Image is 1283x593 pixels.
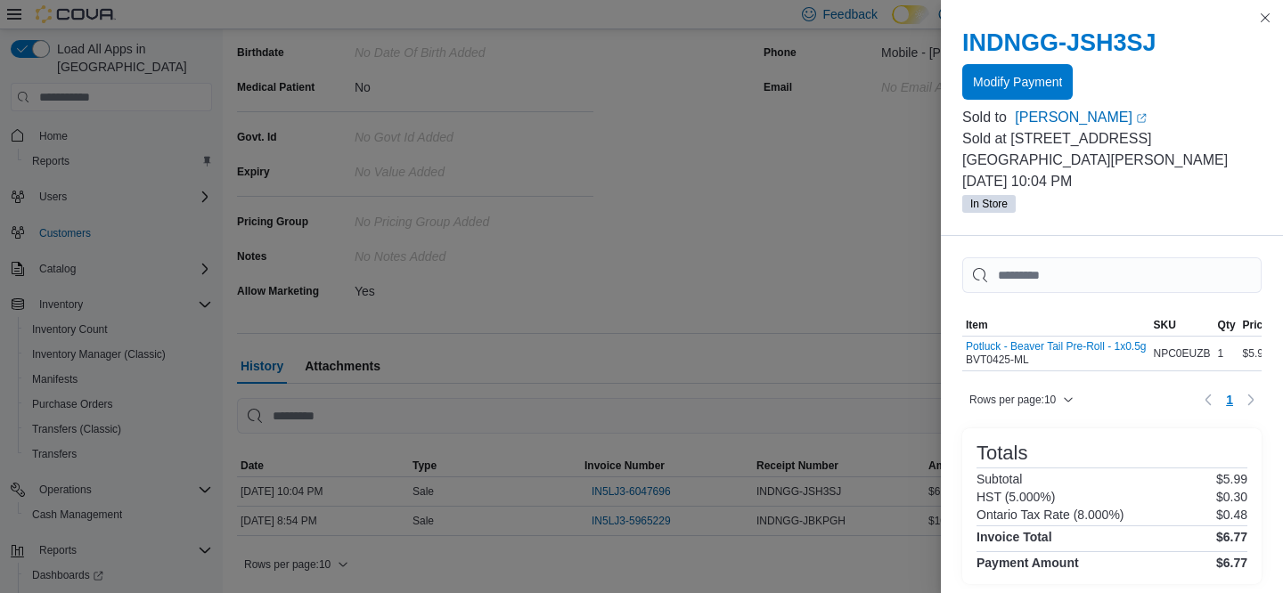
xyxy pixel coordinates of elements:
h6: Subtotal [977,472,1022,486]
p: [DATE] 10:04 PM [962,171,1262,192]
span: NPC0EUZB [1154,346,1211,361]
button: Price [1239,314,1273,336]
div: 1 [1214,343,1239,364]
span: Price [1243,318,1269,332]
h4: $6.77 [1216,556,1247,570]
p: $0.48 [1216,508,1247,522]
h4: Invoice Total [977,530,1052,544]
h3: Totals [977,443,1027,464]
h6: Ontario Tax Rate (8.000%) [977,508,1124,522]
p: $0.30 [1216,490,1247,504]
button: Previous page [1197,389,1219,410]
button: Potluck - Beaver Tail Pre-Roll - 1x0.5g [966,340,1147,353]
button: Modify Payment [962,64,1073,100]
p: Sold at [STREET_ADDRESS][GEOGRAPHIC_DATA][PERSON_NAME] [962,128,1262,171]
button: Rows per page:10 [962,389,1081,410]
span: 1 [1226,391,1233,409]
div: Sold to [962,107,1011,128]
svg: External link [1136,113,1147,124]
input: This is a search bar. As you type, the results lower in the page will automatically filter. [962,257,1262,293]
span: Modify Payment [973,73,1062,91]
div: BVT0425-ML [966,340,1147,367]
button: SKU [1150,314,1214,336]
button: Close this dialog [1254,7,1276,28]
a: [PERSON_NAME]External link [1015,107,1262,128]
button: Next page [1240,389,1262,410]
span: Rows per page : 10 [969,393,1056,407]
button: Page 1 of 1 [1219,386,1240,414]
h6: HST (5.000%) [977,490,1055,504]
p: $5.99 [1216,472,1247,486]
h4: $6.77 [1216,530,1247,544]
span: In Store [970,196,1008,212]
span: SKU [1154,318,1176,332]
h2: INDNGG-JSH3SJ [962,28,1262,57]
h4: Payment Amount [977,556,1079,570]
span: In Store [962,195,1016,213]
span: Qty [1218,318,1236,332]
button: Qty [1214,314,1239,336]
ul: Pagination for table: MemoryTable from EuiInMemoryTable [1219,386,1240,414]
button: Item [962,314,1150,336]
span: Item [966,318,988,332]
nav: Pagination for table: MemoryTable from EuiInMemoryTable [1197,386,1262,414]
div: $5.99 [1239,343,1273,364]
